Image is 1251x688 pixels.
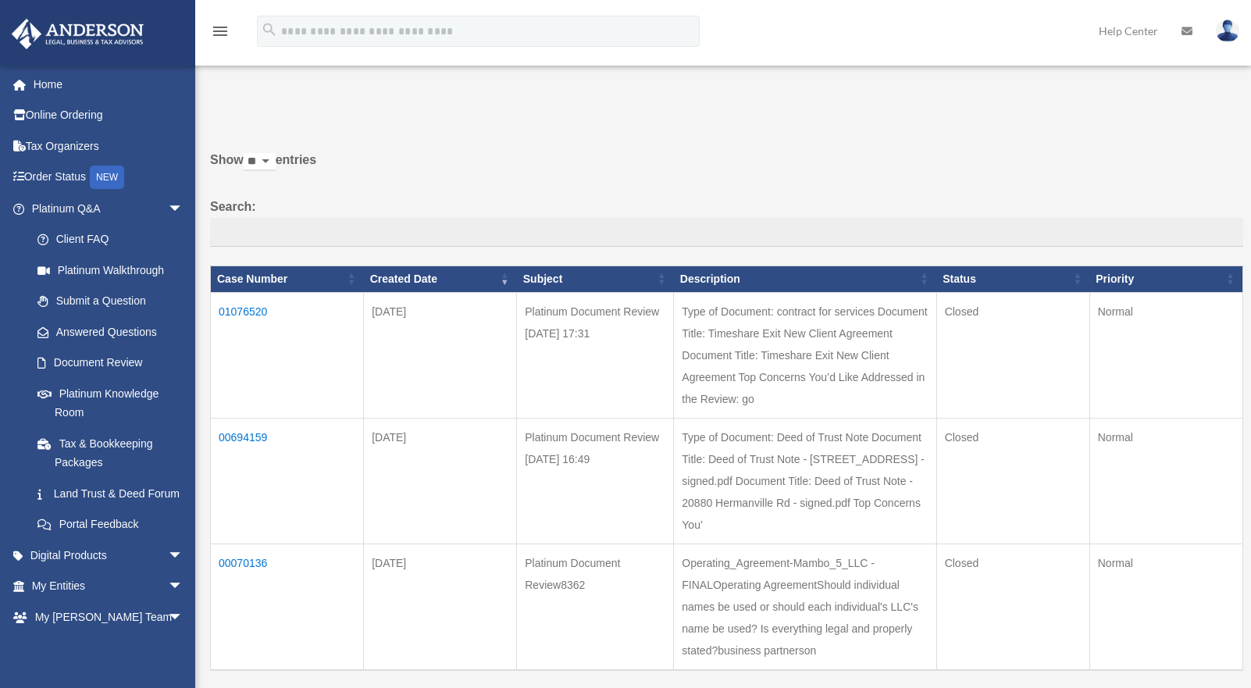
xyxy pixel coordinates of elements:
a: Platinum Walkthrough [22,255,199,286]
a: Land Trust & Deed Forum [22,478,199,509]
a: Tax & Bookkeeping Packages [22,428,199,478]
a: Portal Feedback [22,509,199,540]
i: search [261,21,278,38]
td: Closed [936,418,1089,544]
td: 00694159 [211,418,364,544]
td: Normal [1089,418,1242,544]
a: Order StatusNEW [11,162,207,194]
label: Search: [210,196,1243,248]
a: Home [11,69,207,100]
img: User Pic [1216,20,1239,42]
td: 00070136 [211,544,364,670]
td: Platinum Document Review8362 [517,544,674,670]
i: menu [211,22,230,41]
a: Platinum Knowledge Room [22,378,199,428]
span: arrow_drop_down [168,193,199,225]
td: Platinum Document Review [DATE] 16:49 [517,418,674,544]
span: arrow_drop_down [168,633,199,665]
th: Description: activate to sort column ascending [674,266,936,293]
span: arrow_drop_down [168,540,199,572]
td: [DATE] [364,544,517,670]
td: Normal [1089,292,1242,418]
img: Anderson Advisors Platinum Portal [7,19,148,49]
span: arrow_drop_down [168,571,199,603]
a: Answered Questions [22,316,191,348]
a: Client FAQ [22,224,199,255]
td: Normal [1089,544,1242,670]
a: Platinum Q&Aarrow_drop_down [11,193,199,224]
th: Status: activate to sort column ascending [936,266,1089,293]
td: Platinum Document Review [DATE] 17:31 [517,292,674,418]
a: Online Ordering [11,100,207,131]
a: My Documentsarrow_drop_down [11,633,207,664]
a: menu [211,27,230,41]
span: arrow_drop_down [168,601,199,633]
td: Closed [936,544,1089,670]
div: NEW [90,166,124,189]
a: Digital Productsarrow_drop_down [11,540,207,571]
input: Search: [210,218,1243,248]
th: Priority: activate to sort column ascending [1089,266,1242,293]
a: My [PERSON_NAME] Teamarrow_drop_down [11,601,207,633]
th: Created Date: activate to sort column ascending [364,266,517,293]
td: Type of Document: contract for services Document Title: Timeshare Exit New Client Agreement Docum... [674,292,936,418]
a: My Entitiesarrow_drop_down [11,571,207,602]
td: [DATE] [364,418,517,544]
th: Subject: activate to sort column ascending [517,266,674,293]
td: Type of Document: Deed of Trust Note Document Title: Deed of Trust Note - [STREET_ADDRESS] - sign... [674,418,936,544]
a: Document Review [22,348,199,379]
th: Case Number: activate to sort column ascending [211,266,364,293]
a: Submit a Question [22,286,199,317]
select: Showentries [244,153,276,171]
td: 01076520 [211,292,364,418]
label: Show entries [210,149,1243,187]
td: Operating_Agreement-Mambo_5_LLC - FINALOperating AgreementShould individual names be used or shou... [674,544,936,670]
td: Closed [936,292,1089,418]
td: [DATE] [364,292,517,418]
a: Tax Organizers [11,130,207,162]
